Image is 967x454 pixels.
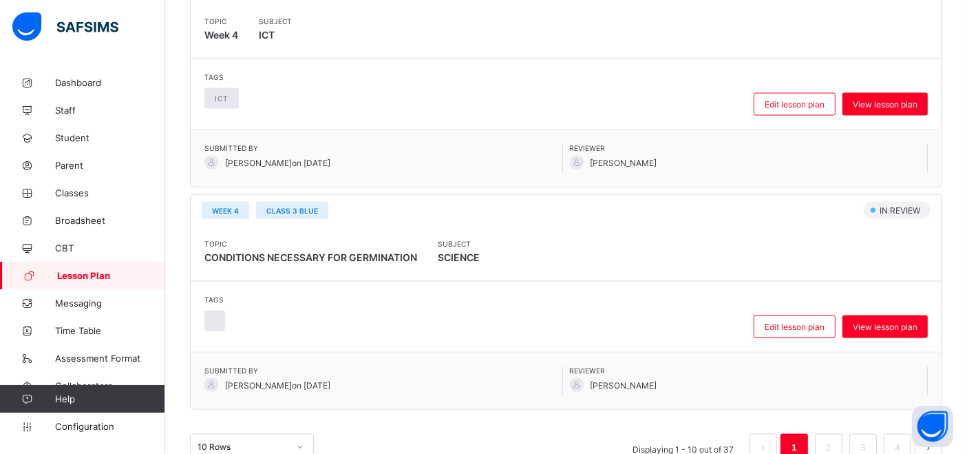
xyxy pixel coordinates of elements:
span: CBT [55,243,165,254]
span: [PERSON_NAME] [591,380,657,391]
span: Subject [259,17,292,25]
span: Reviewer [570,367,928,375]
span: Week 4 [204,29,238,41]
span: Assessment Format [55,353,165,364]
span: Collaborators [55,380,165,391]
span: Student [55,132,165,143]
span: [PERSON_NAME] [591,158,657,168]
span: Parent [55,160,165,171]
span: Edit lesson plan [765,322,825,332]
span: Topic [204,17,238,25]
span: View lesson plan [853,322,917,332]
span: ICT [215,94,229,103]
img: safsims [12,12,118,41]
span: Tags [204,73,246,81]
span: IN REVIEW [878,205,924,216]
span: CLASS 3 BLUE [266,207,318,215]
button: Open asap [912,406,953,447]
span: Submitted By [204,144,562,152]
div: 10 Rows [198,442,288,453]
span: View lesson plan [853,99,917,110]
span: Broadsheet [55,215,165,226]
span: Messaging [55,298,165,309]
span: Edit lesson plan [765,99,825,110]
span: Subject [438,240,480,248]
span: Reviewer [570,144,928,152]
span: Configuration [55,421,164,432]
span: [PERSON_NAME] on [DATE] [225,158,330,168]
span: SCIENCE [438,248,480,267]
span: CONDITIONS NECESSARY FOR GERMINATION [204,251,417,263]
span: Time Table [55,325,165,336]
span: Staff [55,105,165,116]
span: Lesson Plan [57,270,165,281]
span: Help [55,393,164,404]
span: Dashboard [55,77,165,88]
span: ICT [259,25,292,45]
span: [PERSON_NAME] on [DATE] [225,380,330,391]
span: Submitted By [204,367,562,375]
span: Tags [204,296,232,304]
span: WEEK 4 [212,207,239,215]
span: Classes [55,187,165,198]
span: Topic [204,240,417,248]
